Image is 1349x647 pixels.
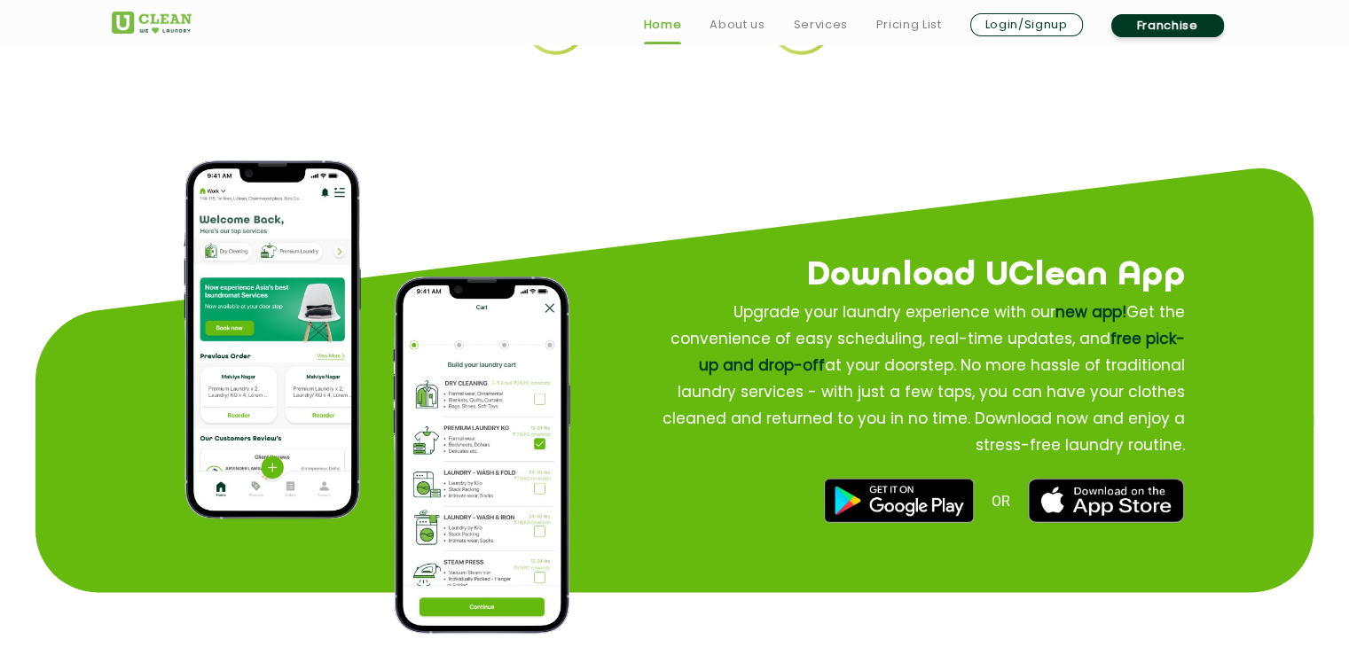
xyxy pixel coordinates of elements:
[710,14,765,35] a: About us
[698,328,1184,376] span: free pick-up and drop-off
[1111,14,1224,37] a: Franchise
[825,479,974,523] img: best dry cleaners near me
[1028,479,1184,523] img: best laundry near me
[1055,301,1125,323] span: new app!
[970,13,1083,36] a: Login/Signup
[651,299,1185,458] p: Upgrade your laundry experience with our Get the convenience of easy scheduling, real-time update...
[644,14,682,35] a: Home
[393,277,570,634] img: process of how to place order on app
[112,12,192,34] img: UClean Laundry and Dry Cleaning
[184,160,361,519] img: app home page
[992,492,1010,509] span: OR
[876,14,942,35] a: Pricing List
[793,14,847,35] a: Services
[592,249,1184,302] h2: Download UClean App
